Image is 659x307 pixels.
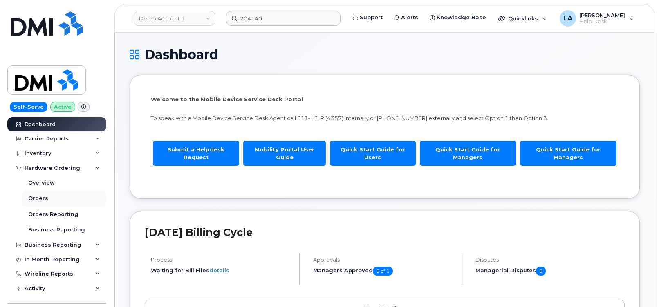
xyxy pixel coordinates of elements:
[151,257,292,263] h4: Process
[130,47,640,62] h1: Dashboard
[209,267,229,274] a: details
[151,267,292,274] li: Waiting for Bill Files
[330,141,416,166] a: Quick Start Guide for Users
[313,257,455,263] h4: Approvals
[151,96,619,103] p: Welcome to the Mobile Device Service Desk Portal
[313,267,455,276] h5: Managers Approved
[420,141,516,166] a: Quick Start Guide for Managers
[373,267,393,276] span: 0 of 1
[536,267,546,276] span: 0
[243,141,325,166] a: Mobility Portal User Guide
[475,267,625,276] h5: Managerial Disputes
[153,141,239,166] a: Submit a Helpdesk Request
[520,141,616,166] a: Quick Start Guide for Managers
[475,257,625,263] h4: Disputes
[151,114,619,122] p: To speak with a Mobile Device Service Desk Agent call 811-HELP (4357) internally or [PHONE_NUMBER...
[145,226,625,238] h2: [DATE] Billing Cycle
